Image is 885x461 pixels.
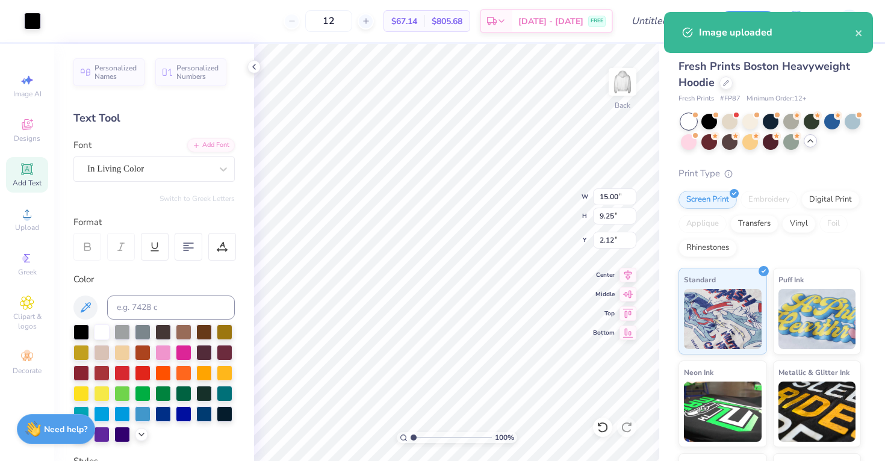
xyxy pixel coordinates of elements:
span: Add Text [13,178,42,188]
button: Switch to Greek Letters [160,194,235,203]
span: Greek [18,267,37,277]
img: Puff Ink [778,289,856,349]
span: Image AI [13,89,42,99]
span: $805.68 [432,15,462,28]
input: Untitled Design [622,9,710,33]
div: Embroidery [741,191,798,209]
span: Upload [15,223,39,232]
div: Screen Print [678,191,737,209]
span: # FP87 [720,94,741,104]
div: Text Tool [73,110,235,126]
input: e.g. 7428 c [107,295,235,320]
img: Neon Ink [684,382,762,442]
div: Back [615,100,630,111]
div: Format [73,215,236,229]
span: Designs [14,134,40,143]
span: [DATE] - [DATE] [518,15,583,28]
span: $67.14 [391,15,417,28]
div: Vinyl [782,215,816,233]
div: Image uploaded [699,25,855,40]
img: Back [610,70,635,94]
div: Transfers [730,215,778,233]
div: Print Type [678,167,861,181]
div: Applique [678,215,727,233]
span: Puff Ink [778,273,804,286]
button: close [855,25,863,40]
div: Digital Print [801,191,860,209]
div: Rhinestones [678,239,737,257]
span: Metallic & Glitter Ink [778,366,849,379]
span: Minimum Order: 12 + [747,94,807,104]
div: Foil [819,215,848,233]
div: Add Font [187,138,235,152]
span: Fresh Prints [678,94,714,104]
span: Personalized Names [95,64,137,81]
span: Standard [684,273,716,286]
label: Font [73,138,92,152]
span: FREE [591,17,603,25]
span: Clipart & logos [6,312,48,331]
span: Personalized Numbers [176,64,219,81]
span: Neon Ink [684,366,713,379]
input: – – [305,10,352,32]
strong: Need help? [44,424,87,435]
span: 100 % [495,432,514,443]
span: Bottom [593,329,615,337]
span: Middle [593,290,615,299]
span: Decorate [13,366,42,376]
span: Top [593,309,615,318]
img: Standard [684,289,762,349]
span: Center [593,271,615,279]
img: Metallic & Glitter Ink [778,382,856,442]
div: Color [73,273,235,286]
